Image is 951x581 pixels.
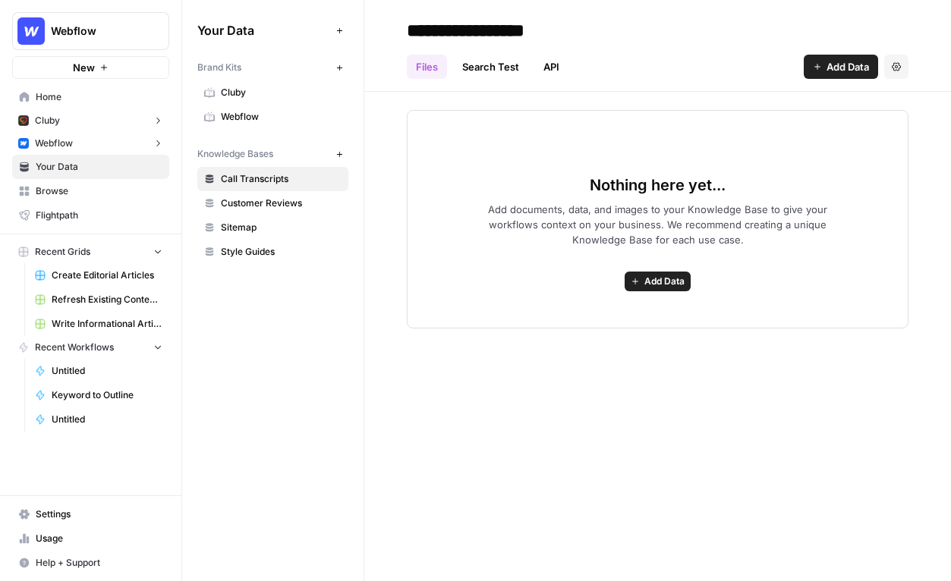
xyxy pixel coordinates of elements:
span: Webflow [221,110,342,124]
span: Settings [36,507,162,521]
span: Add Data [827,59,869,74]
img: a1pu3e9a4sjoov2n4mw66knzy8l8 [18,138,29,149]
a: Call Transcripts [197,167,348,191]
span: Refresh Existing Content (5) [52,293,162,306]
a: Create Editorial Articles [28,263,169,287]
a: Your Data [12,155,169,179]
a: Style Guides [197,240,348,264]
a: Files [407,55,447,79]
a: Home [12,85,169,109]
a: Untitled [28,407,169,432]
span: Flightpath [36,209,162,222]
span: Cluby [221,86,342,99]
span: Home [36,90,162,104]
a: Usage [12,526,169,551]
a: Write Informational Article [28,312,169,336]
span: Your Data [36,160,162,174]
a: Search Test [453,55,528,79]
span: Recent Workflows [35,341,114,354]
span: Customer Reviews [221,196,342,210]
span: Cluby [35,114,60,127]
a: Browse [12,179,169,203]
span: Keyword to Outline [52,388,162,402]
button: Recent Workflows [12,336,169,359]
span: Your Data [197,21,330,39]
button: Add Data [625,272,691,291]
span: Recent Grids [35,245,90,259]
button: Help + Support [12,551,169,575]
span: Nothing here yet... [590,174,726,196]
a: Flightpath [12,203,169,228]
a: Sitemap [197,215,348,240]
a: API [534,55,568,79]
button: New [12,56,169,79]
a: Cluby [197,80,348,105]
a: Customer Reviews [197,191,348,215]
button: Add Data [804,55,878,79]
span: Sitemap [221,221,342,234]
span: Style Guides [221,245,342,259]
span: Webflow [51,24,143,39]
a: Webflow [197,105,348,129]
span: Untitled [52,364,162,378]
a: Refresh Existing Content (5) [28,287,169,312]
span: Add Data [644,275,685,288]
a: Settings [12,502,169,526]
span: Brand Kits [197,61,241,74]
span: New [73,60,95,75]
button: Workspace: Webflow [12,12,169,50]
img: x9pvq66k5d6af0jwfjov4in6h5zj [18,115,29,126]
span: Create Editorial Articles [52,269,162,282]
span: Write Informational Article [52,317,162,331]
span: Untitled [52,413,162,426]
span: Call Transcripts [221,172,342,186]
span: Help + Support [36,556,162,570]
span: Webflow [35,137,73,150]
a: Untitled [28,359,169,383]
span: Usage [36,532,162,545]
button: Webflow [12,132,169,155]
span: Add documents, data, and images to your Knowledge Base to give your workflows context on your bus... [464,202,852,247]
span: Browse [36,184,162,198]
img: Webflow Logo [17,17,45,45]
button: Cluby [12,109,169,132]
a: Keyword to Outline [28,383,169,407]
button: Recent Grids [12,240,169,263]
span: Knowledge Bases [197,147,273,161]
